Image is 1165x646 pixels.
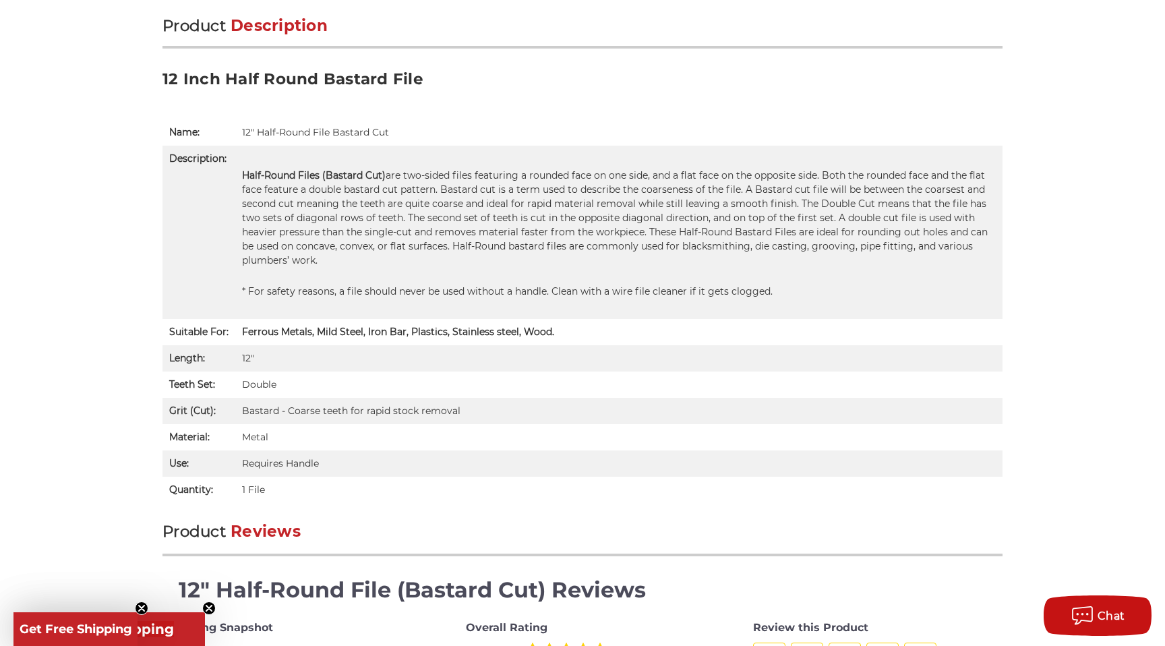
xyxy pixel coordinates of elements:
[242,285,996,299] p: * For safety reasons, a file should never be used without a handle. Clean with a wire file cleane...
[20,622,132,637] span: Get Free Shipping
[179,620,412,636] div: Rating Snapshot
[162,16,226,35] span: Product
[753,620,986,636] div: Review this Product
[169,326,229,338] strong: Suitable For:
[169,483,213,496] strong: Quantity:
[13,612,205,646] div: Get Free ShippingClose teaser
[202,601,216,615] button: Close teaser
[169,378,215,390] strong: Teeth Set:
[169,431,210,443] strong: Material:
[235,398,1003,424] td: Bastard - Coarse teeth for rapid stock removal
[466,620,699,636] div: Overall Rating
[235,450,1003,477] td: Requires Handle
[235,477,1003,503] td: 1 File
[242,169,996,268] p: are two-sided files featuring a rounded face on one side, and a flat face on the opposite side. B...
[135,601,148,615] button: Close teaser
[235,372,1003,398] td: Double
[162,522,226,541] span: Product
[235,345,1003,372] td: 12″
[169,152,227,165] strong: Description:
[1098,610,1125,622] span: Chat
[179,574,986,606] h4: 12" Half-Round File (Bastard Cut) Reviews
[169,352,205,364] strong: Length:
[13,612,138,646] div: Get Free ShippingClose teaser
[162,69,1003,99] h3: 12 Inch Half Round Bastard File
[235,119,1003,146] td: 12" Half-Round File Bastard Cut
[169,457,189,469] strong: Use:
[242,169,386,181] strong: Half-Round Files (Bastard Cut)
[231,16,328,35] span: Description
[1044,595,1152,636] button: Chat
[169,126,200,138] strong: Name:
[242,326,554,338] span: Ferrous Metals, Mild Steel, Iron Bar, Plastics, Stainless steel, Wood.
[231,522,301,541] span: Reviews
[169,405,216,417] strong: Grit (Cut):
[235,424,1003,450] td: Metal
